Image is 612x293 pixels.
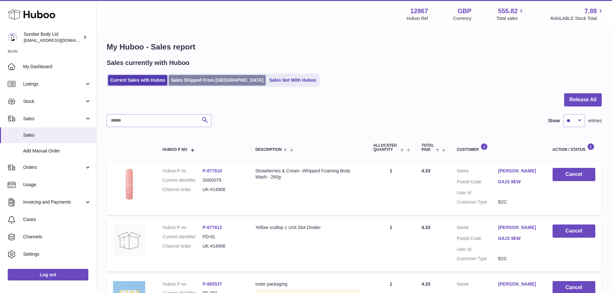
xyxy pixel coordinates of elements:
a: Sales Not With Huboo [267,75,318,86]
a: 7.88 AVAILABLE Stock Total [550,7,604,22]
div: Action / Status [553,143,595,152]
dt: Current identifier [163,234,203,240]
span: 4.33 [421,168,430,173]
td: 1 [367,161,415,215]
div: Customer [457,143,540,152]
span: Add Manual Order [23,148,91,154]
dt: Huboo P no [163,281,203,287]
dt: Name [457,224,498,232]
span: Cases [23,216,91,223]
span: Sales [23,116,84,122]
span: 7.88 [584,7,597,15]
a: Current Sales with Huboo [108,75,167,86]
h2: Sales currently with Huboo [107,59,190,67]
span: entries [588,118,602,124]
div: Sundae Body Ltd [24,31,82,43]
span: Settings [23,251,91,257]
span: Orders [23,164,84,170]
dd: SN00079 [202,177,243,183]
dt: Current identifier [163,177,203,183]
dt: User Id [457,190,498,196]
dt: Postal Code [457,179,498,187]
span: Usage [23,182,91,188]
dt: Customer Type [457,199,498,205]
span: ALLOCATED Quantity [373,143,399,152]
span: Invoicing and Payments [23,199,84,205]
dt: Channel order [163,187,203,193]
div: Yellow scallop 1 Unit Slot Divider [255,224,360,231]
div: Currency [453,15,472,22]
td: 1 [367,218,415,271]
a: [PERSON_NAME] [498,281,540,287]
span: 4.33 [421,225,430,230]
h1: My Huboo - Sales report [107,42,602,52]
span: Total sales [496,15,525,22]
img: no-photo.jpg [113,224,145,257]
a: P-865537 [202,281,222,287]
a: P-877612 [202,225,222,230]
button: Release All [564,93,602,106]
dt: User Id [457,246,498,252]
dd: PD-01 [202,234,243,240]
a: Log out [8,269,88,280]
dt: Huboo P no [163,168,203,174]
div: outer packaging [255,281,360,287]
a: P-877610 [202,168,222,173]
img: internalAdmin-12867@internal.huboo.com [8,32,17,42]
dt: Huboo P no [163,224,203,231]
div: Strawberries & Cream -Whipped Foaming Body Wash - 260g [255,168,360,180]
a: DA15 9EW [498,235,540,242]
span: [EMAIL_ADDRESS][DOMAIN_NAME] [24,38,94,43]
dd: B2C [498,199,540,205]
a: [PERSON_NAME] [498,168,540,174]
dt: Name [457,281,498,289]
span: Sales [23,132,91,138]
a: 555.82 Total sales [496,7,525,22]
span: Stock [23,98,84,105]
a: [PERSON_NAME] [498,224,540,231]
dt: Channel order [163,243,203,249]
img: 128671721177912.jpg [113,168,145,200]
dt: Postal Code [457,235,498,243]
dd: UK-#14906 [202,187,243,193]
span: 4.33 [421,281,430,287]
button: Cancel [553,168,595,181]
label: Show [548,118,560,124]
strong: GBP [457,7,471,15]
span: Channels [23,234,91,240]
dd: UK-#14906 [202,243,243,249]
span: Total paid [421,143,434,152]
div: Huboo Ref [407,15,428,22]
span: Listings [23,81,84,87]
span: 555.82 [498,7,518,15]
span: Description [255,148,282,152]
dd: B2C [498,256,540,262]
a: DA15 9EW [498,179,540,185]
dt: Customer Type [457,256,498,262]
span: My Dashboard [23,64,91,70]
span: Huboo P no [163,148,187,152]
button: Cancel [553,224,595,238]
span: AVAILABLE Stock Total [550,15,604,22]
dt: Name [457,168,498,176]
a: Sales Shipped From [GEOGRAPHIC_DATA] [169,75,266,86]
strong: 12867 [410,7,428,15]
